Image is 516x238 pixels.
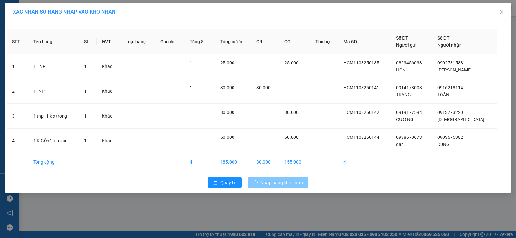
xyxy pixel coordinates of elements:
[54,42,121,51] div: 20.000
[215,29,252,54] th: Tổng cước
[338,153,391,171] td: 4
[437,92,449,97] span: TOÀN
[437,43,462,48] span: Người nhận
[97,29,120,54] th: ĐVT
[396,142,404,147] span: dân
[184,29,215,54] th: Tổng SL
[28,79,79,104] td: 1TNP
[120,29,155,54] th: Loại hàng
[220,85,234,90] span: 30.000
[220,60,234,65] span: 25.000
[437,60,463,65] span: 0902781588
[338,29,391,54] th: Mã GD
[13,9,115,15] span: XÁC NHẬN SỐ HÀNG NHẬP VÀO KHO NHẬN
[437,117,484,122] span: [DEMOGRAPHIC_DATA]
[310,29,339,54] th: Thu hộ
[343,85,379,90] span: HCM1108250141
[260,179,303,186] span: Nhập hàng kho nhận
[184,153,215,171] td: 4
[251,153,279,171] td: 30.000
[7,29,28,54] th: STT
[251,29,279,54] th: CR
[28,54,79,79] td: 1 TNP
[396,92,411,97] span: TRANG
[437,35,450,41] span: Số ĐT
[84,138,87,143] span: 1
[220,179,236,186] span: Quay lại
[437,110,463,115] span: 0913773220
[54,43,84,50] span: Chưa cước :
[215,153,252,171] td: 185.000
[284,110,299,115] span: 80.000
[213,180,218,186] span: rollback
[84,64,87,69] span: 1
[220,135,234,140] span: 50.000
[84,113,87,119] span: 1
[28,153,79,171] td: Tổng cộng
[55,5,121,21] div: VP [GEOGRAPHIC_DATA]
[396,43,417,48] span: Người gửi
[97,79,120,104] td: Khác
[437,135,463,140] span: 0903675982
[396,117,413,122] span: CƯỜNG
[5,13,51,21] div: thai
[396,110,422,115] span: 0919177594
[7,54,28,79] td: 1
[190,85,192,90] span: 1
[55,6,71,13] span: Nhận:
[396,60,422,65] span: 0823456033
[256,85,271,90] span: 30.000
[493,3,511,21] button: Close
[284,135,299,140] span: 50.000
[190,110,192,115] span: 1
[28,104,79,129] td: 1 tnp+1 k x trong
[97,129,120,153] td: Khác
[499,9,504,14] span: close
[208,177,242,188] button: rollbackQuay lại
[7,79,28,104] td: 2
[253,180,260,185] span: loading
[343,135,379,140] span: HCM1108250144
[55,29,121,38] div: 0941303100
[396,135,422,140] span: 0938670673
[5,6,15,13] span: Gửi:
[5,5,51,13] div: Phường 8
[396,35,408,41] span: Số ĐT
[220,110,234,115] span: 80.000
[55,21,121,29] div: dat
[28,29,79,54] th: Tên hàng
[190,60,192,65] span: 1
[437,85,463,90] span: 0916218114
[396,85,422,90] span: 0914178008
[97,104,120,129] td: Khác
[7,129,28,153] td: 4
[97,54,120,79] td: Khác
[279,29,310,54] th: CC
[248,177,308,188] button: Nhập hàng kho nhận
[284,60,299,65] span: 25.000
[279,153,310,171] td: 155.000
[5,21,51,30] div: 0976896399
[155,29,184,54] th: Ghi chú
[79,29,97,54] th: SL
[7,104,28,129] td: 3
[396,67,406,72] span: HON
[437,142,450,147] span: DŨNG
[343,60,379,65] span: HCM1108250135
[190,135,192,140] span: 1
[437,67,472,72] span: [PERSON_NAME]
[28,129,79,153] td: 1 K GỖ+1 x trắng
[343,110,379,115] span: HCM1108250142
[84,89,87,94] span: 1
